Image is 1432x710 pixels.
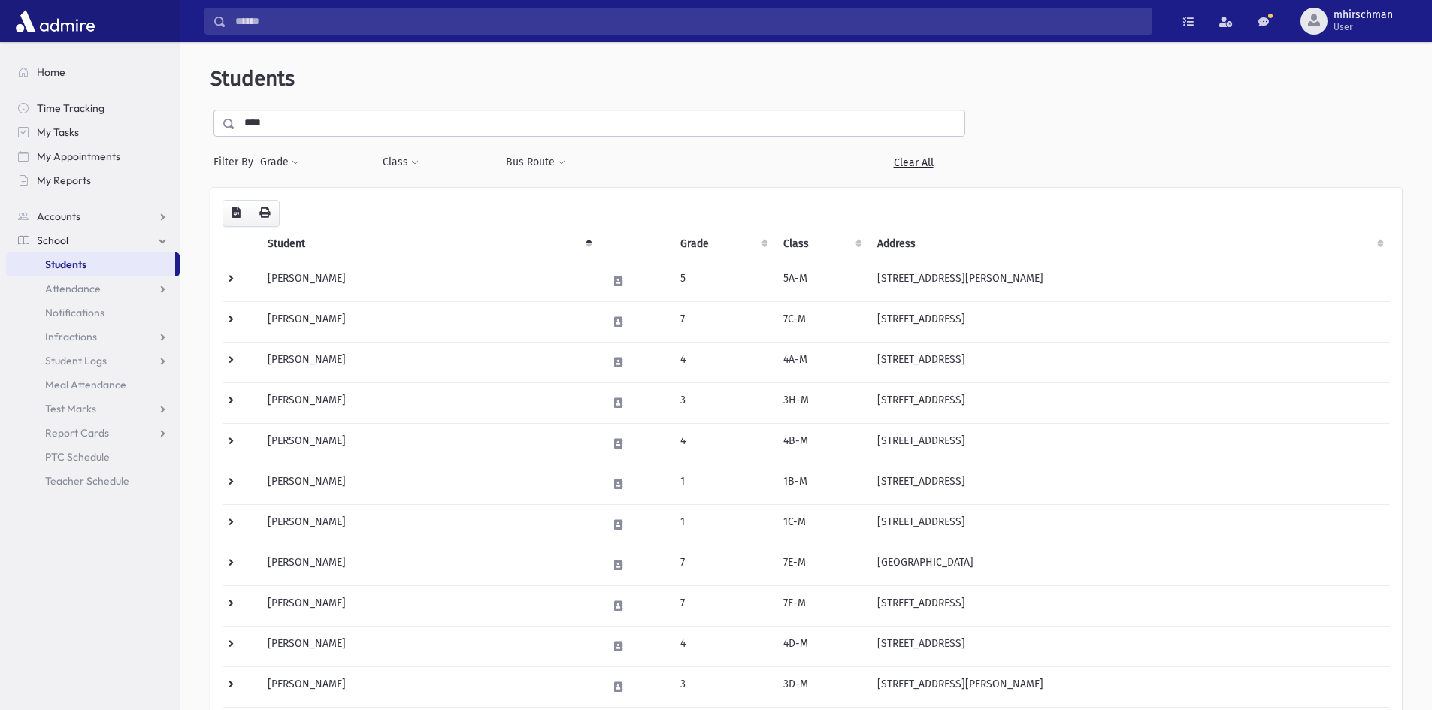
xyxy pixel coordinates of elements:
a: Attendance [6,276,180,301]
a: School [6,228,180,252]
td: 4A-M [774,342,868,382]
span: Infractions [45,330,97,343]
span: Teacher Schedule [45,474,129,488]
td: 4B-M [774,423,868,464]
span: mhirschman [1334,9,1393,21]
span: Student Logs [45,354,107,367]
a: Infractions [6,325,180,349]
button: CSV [223,200,250,227]
a: My Tasks [6,120,180,144]
a: Student Logs [6,349,180,373]
span: My Tasks [37,125,79,139]
td: 3 [671,382,774,423]
a: Students [6,252,175,276]
td: 4 [671,342,774,382]
td: 7 [671,545,774,585]
td: 4 [671,423,774,464]
a: Time Tracking [6,96,180,120]
td: [STREET_ADDRESS] [868,504,1390,545]
a: Test Marks [6,397,180,421]
td: 4D-M [774,626,868,666]
th: Class: activate to sort column ascending [774,227,868,261]
td: [PERSON_NAME] [259,342,598,382]
td: 7 [671,585,774,626]
a: My Reports [6,168,180,192]
td: [PERSON_NAME] [259,626,598,666]
td: 3D-M [774,666,868,707]
button: Class [382,149,419,176]
td: [STREET_ADDRESS][PERSON_NAME] [868,261,1390,301]
td: 1 [671,504,774,545]
td: [STREET_ADDRESS][PERSON_NAME] [868,666,1390,707]
td: [PERSON_NAME] [259,545,598,585]
td: 3H-M [774,382,868,423]
img: AdmirePro [12,6,98,36]
span: Meal Attendance [45,378,126,391]
input: Search [226,8,1152,35]
td: 3 [671,666,774,707]
span: Report Cards [45,426,109,440]
a: Accounts [6,204,180,228]
span: My Reports [37,174,91,187]
td: [PERSON_NAME] [259,585,598,626]
span: My Appointments [37,150,120,163]
span: User [1334,21,1393,33]
td: [STREET_ADDRESS] [868,585,1390,626]
span: Time Tracking [37,101,104,115]
td: [GEOGRAPHIC_DATA] [868,545,1390,585]
span: Filter By [213,154,259,170]
span: Attendance [45,282,101,295]
span: Accounts [37,210,80,223]
td: [PERSON_NAME] [259,666,598,707]
span: School [37,234,68,247]
th: Address: activate to sort column ascending [868,227,1390,261]
th: Student: activate to sort column descending [259,227,598,261]
button: Print [250,200,280,227]
td: [STREET_ADDRESS] [868,301,1390,342]
td: [PERSON_NAME] [259,504,598,545]
td: 1C-M [774,504,868,545]
span: Notifications [45,306,104,319]
td: 5A-M [774,261,868,301]
td: 1 [671,464,774,504]
td: 4 [671,626,774,666]
a: Teacher Schedule [6,469,180,493]
span: Test Marks [45,402,96,415]
button: Bus Route [505,149,566,176]
td: [STREET_ADDRESS] [868,626,1390,666]
td: [PERSON_NAME] [259,382,598,423]
a: Report Cards [6,421,180,445]
td: 7E-M [774,545,868,585]
span: Home [37,65,65,79]
td: 7E-M [774,585,868,626]
td: [STREET_ADDRESS] [868,464,1390,504]
th: Grade: activate to sort column ascending [671,227,774,261]
td: [STREET_ADDRESS] [868,423,1390,464]
td: 7 [671,301,774,342]
button: Grade [259,149,300,176]
td: [PERSON_NAME] [259,301,598,342]
td: [STREET_ADDRESS] [868,382,1390,423]
a: PTC Schedule [6,445,180,469]
td: 7C-M [774,301,868,342]
a: Clear All [861,149,965,176]
span: PTC Schedule [45,450,110,464]
td: [PERSON_NAME] [259,464,598,504]
a: My Appointments [6,144,180,168]
a: Notifications [6,301,180,325]
td: 1B-M [774,464,868,504]
a: Home [6,60,180,84]
td: [PERSON_NAME] [259,423,598,464]
span: Students [45,258,86,271]
td: [STREET_ADDRESS] [868,342,1390,382]
td: 5 [671,261,774,301]
a: Meal Attendance [6,373,180,397]
td: [PERSON_NAME] [259,261,598,301]
span: Students [210,66,295,91]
